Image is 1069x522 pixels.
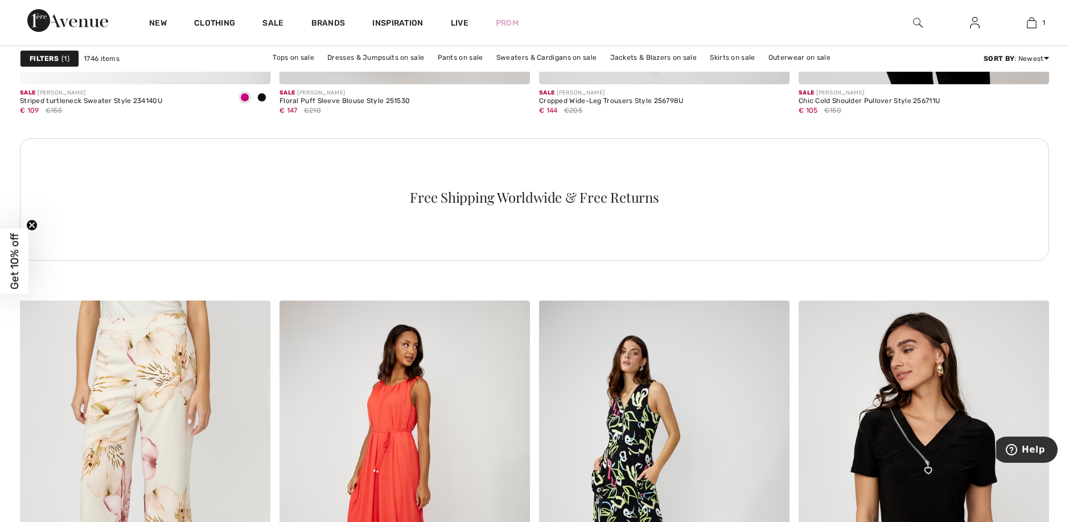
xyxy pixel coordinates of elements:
div: [PERSON_NAME] [539,89,684,97]
strong: Sort By [984,55,1014,63]
span: Sale [799,89,814,96]
span: Get 10% off [8,233,21,289]
span: 1 [1042,18,1045,28]
span: €150 [824,105,841,116]
span: €155 [46,105,62,116]
a: Live [451,17,468,29]
span: Sale [279,89,295,96]
img: My Info [970,16,980,30]
div: Chic Cold Shoulder Pullover Style 256711U [799,97,940,105]
a: New [149,18,167,30]
a: Clothing [194,18,235,30]
span: € 144 [539,106,558,114]
img: search the website [913,16,923,30]
a: Brands [311,18,346,30]
a: Pants on sale [432,50,489,65]
iframe: Opens a widget where you can find more information [996,437,1058,465]
span: €210 [304,105,321,116]
div: Magenta [236,89,253,108]
span: Inspiration [372,18,423,30]
span: €205 [564,105,582,116]
a: Sign In [961,16,989,30]
img: My Bag [1027,16,1037,30]
div: Black [253,89,270,108]
a: Outerwear on sale [763,50,836,65]
a: Jackets & Blazers on sale [605,50,703,65]
div: Floral Puff Sleeve Blouse Style 251530 [279,97,410,105]
a: 1 [1004,16,1059,30]
span: Sale [20,89,35,96]
a: Dresses & Jumpsuits on sale [322,50,430,65]
div: [PERSON_NAME] [20,89,162,97]
a: Skirts on sale [704,50,760,65]
div: [PERSON_NAME] [279,89,410,97]
a: Tops on sale [267,50,320,65]
div: Striped turtleneck Sweater Style 234140U [20,97,162,105]
div: Cropped Wide-Leg Trousers Style 256798U [539,97,684,105]
div: : Newest [984,54,1049,64]
a: Sale [262,18,283,30]
div: Free Shipping Worldwide & Free Returns [41,190,1028,204]
span: Sale [539,89,554,96]
a: Sweaters & Cardigans on sale [491,50,602,65]
button: Close teaser [26,219,38,231]
span: 1 [61,54,69,64]
img: 1ère Avenue [27,9,108,32]
span: € 109 [20,106,39,114]
span: € 105 [799,106,818,114]
span: 1746 items [84,54,120,64]
span: € 147 [279,106,298,114]
strong: Filters [30,54,59,64]
div: [PERSON_NAME] [799,89,940,97]
a: Prom [496,17,519,29]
